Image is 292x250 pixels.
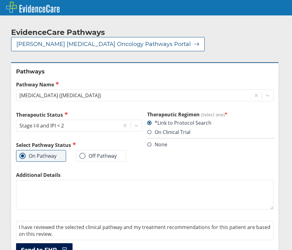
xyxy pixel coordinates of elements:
[16,141,142,148] h2: Select Pathway Status
[147,111,273,118] h3: Therapeutic Regimen
[11,37,205,51] button: [PERSON_NAME] [MEDICAL_DATA] Oncology Pathways Portal
[19,122,64,129] div: Stage I-II and IPI < 2
[16,111,142,118] label: Therapeutic Status
[16,68,273,75] h2: Pathways
[16,40,191,48] span: [PERSON_NAME] [MEDICAL_DATA] Oncology Pathways Portal
[16,172,273,178] label: Additional Details
[19,92,101,99] div: [MEDICAL_DATA] ([MEDICAL_DATA])
[147,129,190,135] label: On Clinical Trial
[201,112,225,118] span: (Select one)
[16,81,273,88] label: Pathway Name
[147,119,211,126] label: *Link to Protocol Search
[19,224,270,237] span: I have reviewed the selected clinical pathway and my treatment recommendations for this patient a...
[19,153,56,159] label: On Pathway
[6,2,60,13] img: EvidenceCare
[11,28,105,37] h2: EvidenceCare Pathways
[79,153,117,159] label: Off Pathway
[147,141,167,148] label: None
